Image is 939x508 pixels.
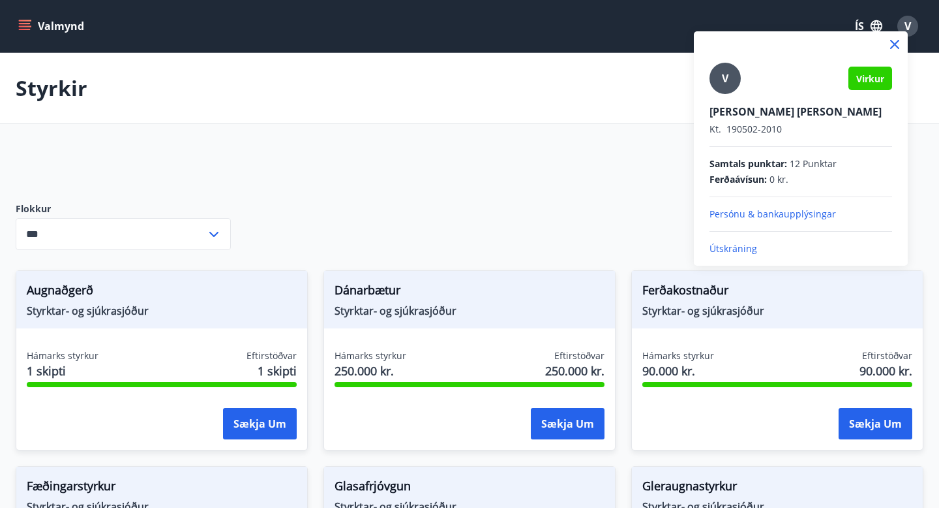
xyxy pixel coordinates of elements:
[709,123,721,135] span: Kt.
[709,123,892,136] p: 190502-2010
[709,104,892,119] p: [PERSON_NAME] [PERSON_NAME]
[769,173,788,186] span: 0 kr.
[709,157,787,170] span: Samtals punktar :
[856,72,884,85] span: Virkur
[709,173,767,186] span: Ferðaávísun :
[790,157,837,170] span: 12 Punktar
[709,242,892,255] p: Útskráning
[709,208,892,221] p: Persónu & bankaupplýsingar
[722,71,728,86] span: V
